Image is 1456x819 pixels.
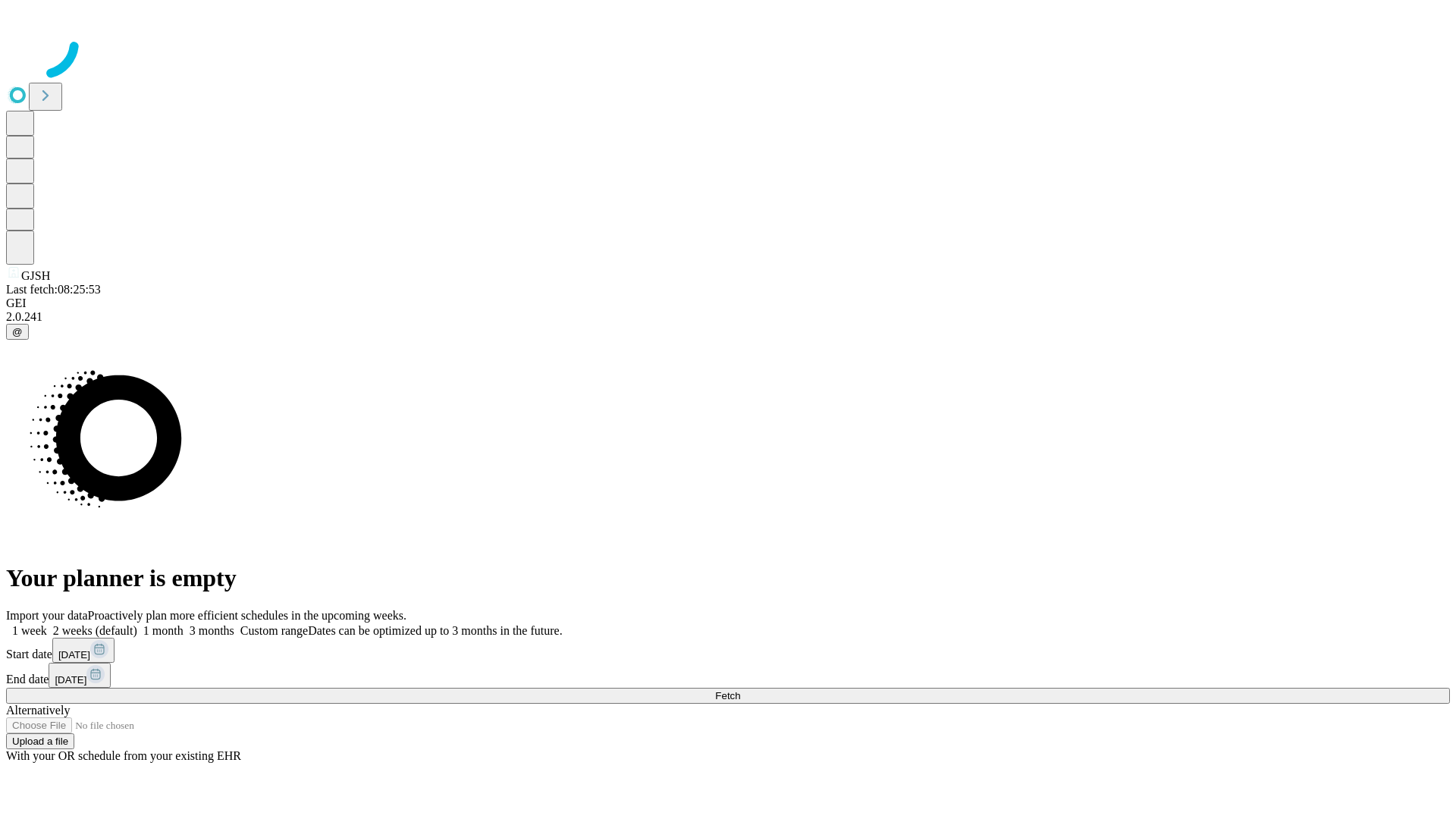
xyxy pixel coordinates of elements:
[6,704,70,717] span: Alternatively
[12,624,47,637] span: 1 week
[6,688,1450,704] button: Fetch
[240,624,308,637] span: Custom range
[55,674,86,686] span: [DATE]
[6,749,241,762] span: With your OR schedule from your existing EHR
[190,624,234,637] span: 3 months
[21,269,50,282] span: GJSH
[6,609,88,622] span: Import your data
[53,624,137,637] span: 2 weeks (default)
[6,297,1450,310] div: GEI
[6,283,101,296] span: Last fetch: 08:25:53
[58,649,90,661] span: [DATE]
[88,609,406,622] span: Proactively plan more efficient schedules in the upcoming weeks.
[6,733,74,749] button: Upload a file
[52,638,115,663] button: [DATE]
[6,638,1450,663] div: Start date
[6,564,1450,592] h1: Your planner is empty
[6,663,1450,688] div: End date
[12,326,23,337] span: @
[49,663,111,688] button: [DATE]
[143,624,184,637] span: 1 month
[715,690,740,701] span: Fetch
[308,624,562,637] span: Dates can be optimized up to 3 months in the future.
[6,310,1450,324] div: 2.0.241
[6,324,29,340] button: @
